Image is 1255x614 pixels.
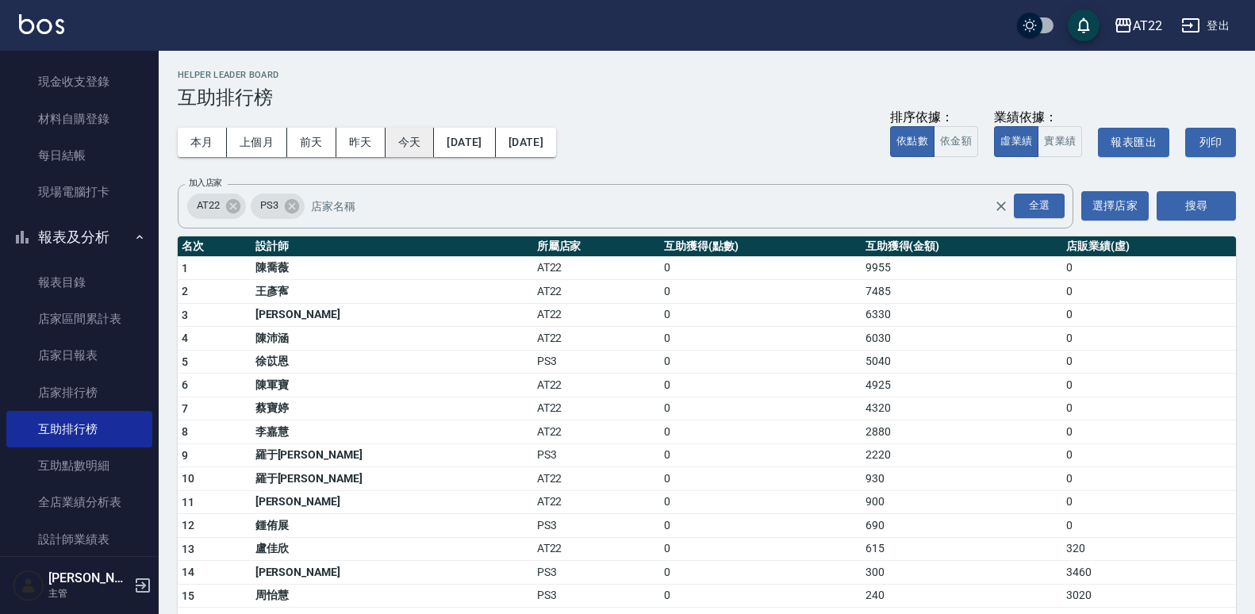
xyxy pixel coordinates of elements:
[862,490,1062,514] td: 900
[660,490,861,514] td: 0
[862,236,1062,257] th: 互助獲得(金額)
[6,101,152,137] a: 材料自購登錄
[6,337,152,374] a: 店家日報表
[178,236,251,257] th: 名次
[533,280,661,304] td: AT22
[251,397,533,420] td: 蔡寶婷
[182,285,188,297] span: 2
[533,374,661,397] td: AT22
[660,584,861,608] td: 0
[182,519,195,531] span: 12
[660,514,861,538] td: 0
[533,303,661,327] td: AT22
[660,256,861,280] td: 0
[251,256,533,280] td: 陳喬薇
[182,566,195,578] span: 14
[1185,128,1236,157] button: 列印
[251,350,533,374] td: 徐苡恩
[533,397,661,420] td: AT22
[533,420,661,444] td: AT22
[251,490,533,514] td: [PERSON_NAME]
[251,194,305,219] div: PS3
[533,327,661,351] td: AT22
[189,177,222,189] label: 加入店家
[1062,397,1236,420] td: 0
[1062,467,1236,491] td: 0
[660,303,861,327] td: 0
[251,374,533,397] td: 陳軍寶
[533,443,661,467] td: PS3
[1038,126,1082,157] button: 實業績
[533,236,661,257] th: 所屬店家
[1062,561,1236,585] td: 3460
[251,467,533,491] td: 羅于[PERSON_NAME]
[182,543,195,555] span: 13
[1062,584,1236,608] td: 3020
[660,397,861,420] td: 0
[182,332,188,344] span: 4
[862,303,1062,327] td: 6330
[660,327,861,351] td: 0
[1062,537,1236,561] td: 320
[862,467,1062,491] td: 930
[1107,10,1169,42] button: AT22
[660,443,861,467] td: 0
[6,264,152,301] a: 報表目錄
[182,449,188,462] span: 9
[6,63,152,100] a: 現金收支登錄
[251,236,533,257] th: 設計師
[6,484,152,520] a: 全店業績分析表
[934,126,978,157] button: 依金額
[178,86,1236,109] h3: 互助排行榜
[862,256,1062,280] td: 9955
[19,14,64,34] img: Logo
[6,411,152,447] a: 互助排行榜
[251,584,533,608] td: 周怡慧
[1062,236,1236,257] th: 店販業績(虛)
[251,198,288,213] span: PS3
[307,192,1022,220] input: 店家名稱
[182,309,188,321] span: 3
[1062,490,1236,514] td: 0
[386,128,435,157] button: 今天
[251,561,533,585] td: [PERSON_NAME]
[862,374,1062,397] td: 4925
[1062,350,1236,374] td: 0
[6,217,152,258] button: 報表及分析
[251,443,533,467] td: 羅于[PERSON_NAME]
[533,561,661,585] td: PS3
[6,447,152,484] a: 互助點數明細
[862,514,1062,538] td: 690
[187,198,229,213] span: AT22
[178,128,227,157] button: 本月
[251,327,533,351] td: 陳沛涵
[6,301,152,337] a: 店家區間累計表
[6,137,152,174] a: 每日結帳
[1062,303,1236,327] td: 0
[1175,11,1236,40] button: 登出
[287,128,336,157] button: 前天
[533,467,661,491] td: AT22
[251,280,533,304] td: 王彥寯
[660,561,861,585] td: 0
[182,262,188,274] span: 1
[660,236,861,257] th: 互助獲得(點數)
[994,109,1082,126] div: 業績依據：
[533,350,661,374] td: PS3
[182,425,188,438] span: 8
[182,378,188,391] span: 6
[1081,191,1149,221] button: 選擇店家
[251,303,533,327] td: [PERSON_NAME]
[1157,191,1236,221] button: 搜尋
[182,402,188,415] span: 7
[1133,16,1162,36] div: AT22
[48,570,129,586] h5: [PERSON_NAME]
[533,490,661,514] td: AT22
[1068,10,1100,41] button: save
[434,128,495,157] button: [DATE]
[182,589,195,602] span: 15
[1014,194,1065,218] div: 全選
[1062,420,1236,444] td: 0
[660,280,861,304] td: 0
[890,109,978,126] div: 排序依據：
